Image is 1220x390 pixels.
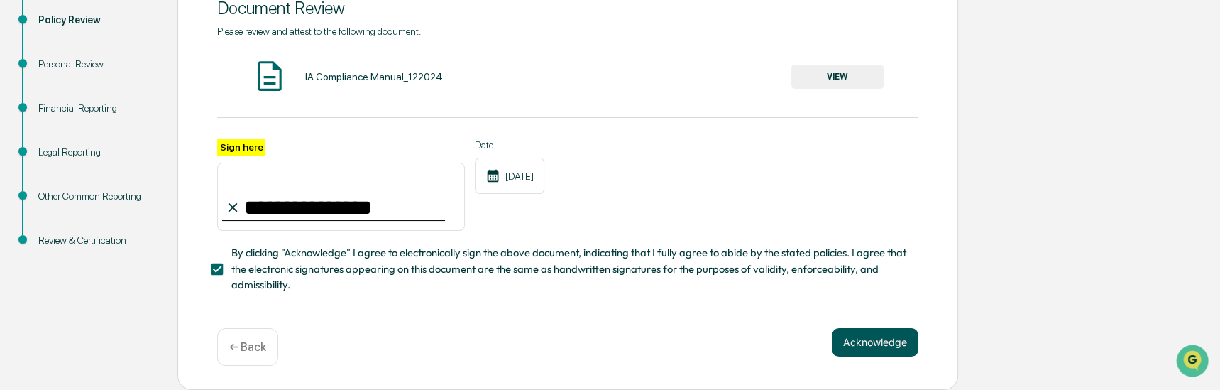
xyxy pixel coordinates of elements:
div: Legal Reporting [38,145,155,160]
div: [DATE] [475,158,544,194]
a: Powered byPylon [100,242,172,253]
div: Personal Review [38,57,155,72]
div: Other Common Reporting [38,189,155,204]
div: 🔎 [14,209,26,220]
div: Review & Certification [38,233,155,248]
img: Document Icon [252,58,287,94]
div: Policy Review [38,13,155,28]
span: By clicking "Acknowledge" I agree to electronically sign the above document, indicating that I fu... [231,245,907,293]
div: 🖐️ [14,182,26,193]
label: Sign here [217,139,265,156]
span: Pylon [141,242,172,253]
iframe: Open customer support [1175,343,1213,381]
button: Acknowledge [832,328,918,357]
span: Data Lookup [28,207,89,222]
button: Start new chat [241,114,258,131]
span: Preclearance [28,180,92,195]
label: Date [475,139,544,151]
a: 🔎Data Lookup [9,202,95,227]
div: Financial Reporting [38,101,155,116]
div: Start new chat [48,110,233,124]
a: 🖐️Preclearance [9,175,97,200]
span: Attestations [117,180,176,195]
p: How can we help? [14,31,258,54]
p: ← Back [229,340,266,354]
div: 🗄️ [103,182,114,193]
a: 🗄️Attestations [97,175,182,200]
span: Please review and attest to the following document. [217,26,421,37]
div: We're available if you need us! [48,124,180,136]
div: IA Compliance Manual_122024 [305,71,443,82]
button: VIEW [791,65,884,89]
img: 1746055101610-c473b297-6a78-478c-a979-82029cc54cd1 [14,110,40,136]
